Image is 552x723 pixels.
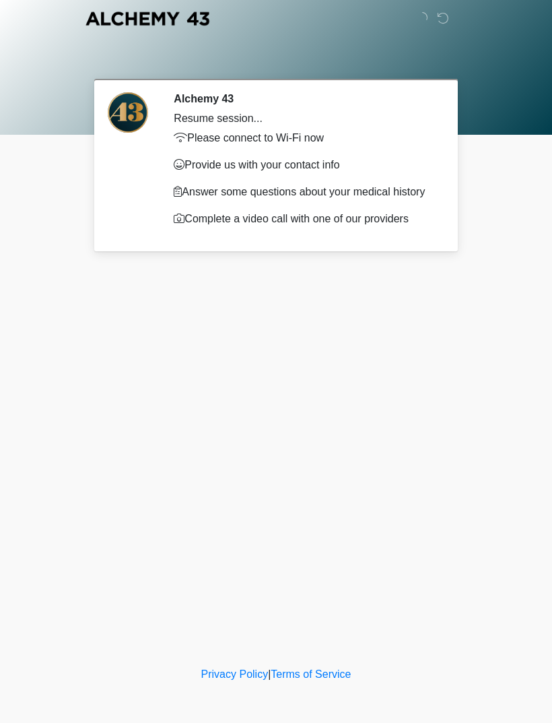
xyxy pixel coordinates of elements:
[174,184,434,200] p: Answer some questions about your medical history
[268,668,271,680] a: |
[88,49,464,73] h1: ‎ ‎ ‎ ‎
[174,130,434,146] p: Please connect to Wi-Fi now
[108,92,148,133] img: Agent Avatar
[174,157,434,173] p: Provide us with your contact info
[84,10,211,27] img: Alchemy 43 Logo
[174,211,434,227] p: Complete a video call with one of our providers
[201,668,269,680] a: Privacy Policy
[271,668,351,680] a: Terms of Service
[174,92,434,105] h2: Alchemy 43
[174,111,434,127] div: Resume session...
